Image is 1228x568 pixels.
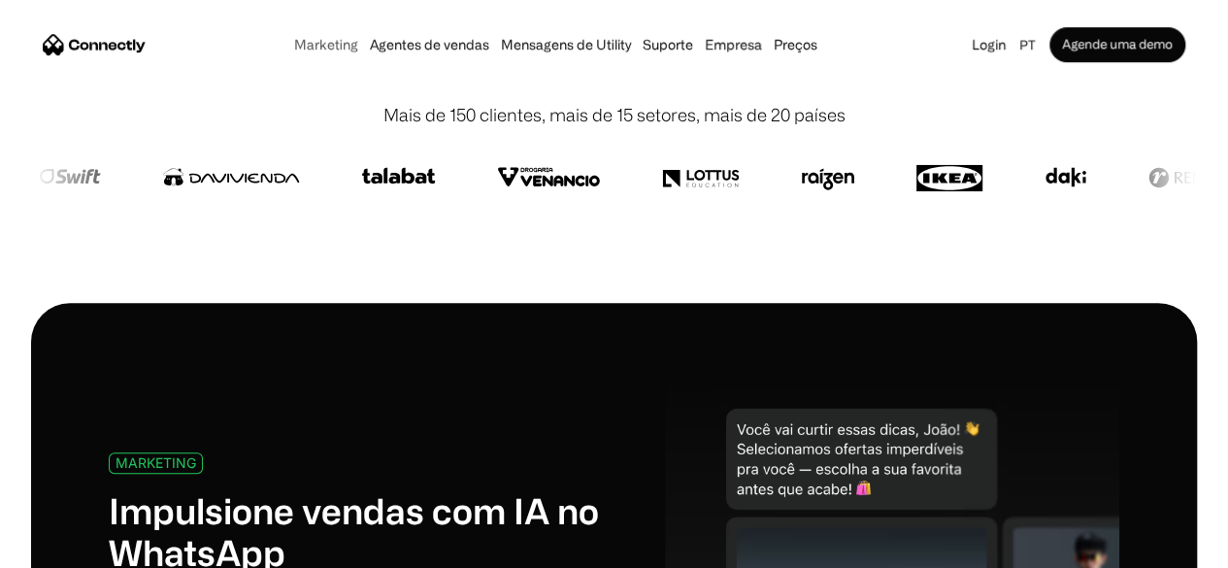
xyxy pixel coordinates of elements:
[966,31,1012,58] a: Login
[699,31,768,58] div: Empresa
[1019,31,1035,58] div: pt
[1049,27,1185,62] a: Agende uma demo
[768,37,823,52] a: Preços
[1012,31,1049,58] div: pt
[364,37,495,52] a: Agentes de vendas
[116,455,196,470] div: MARKETING
[705,31,762,58] div: Empresa
[43,30,146,59] a: home
[288,37,364,52] a: Marketing
[383,102,846,128] div: Mais de 150 clientes, mais de 15 setores, mais de 20 países
[495,37,637,52] a: Mensagens de Utility
[19,532,116,561] aside: Language selected: Português (Brasil)
[637,37,699,52] a: Suporte
[39,534,116,561] ul: Language list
